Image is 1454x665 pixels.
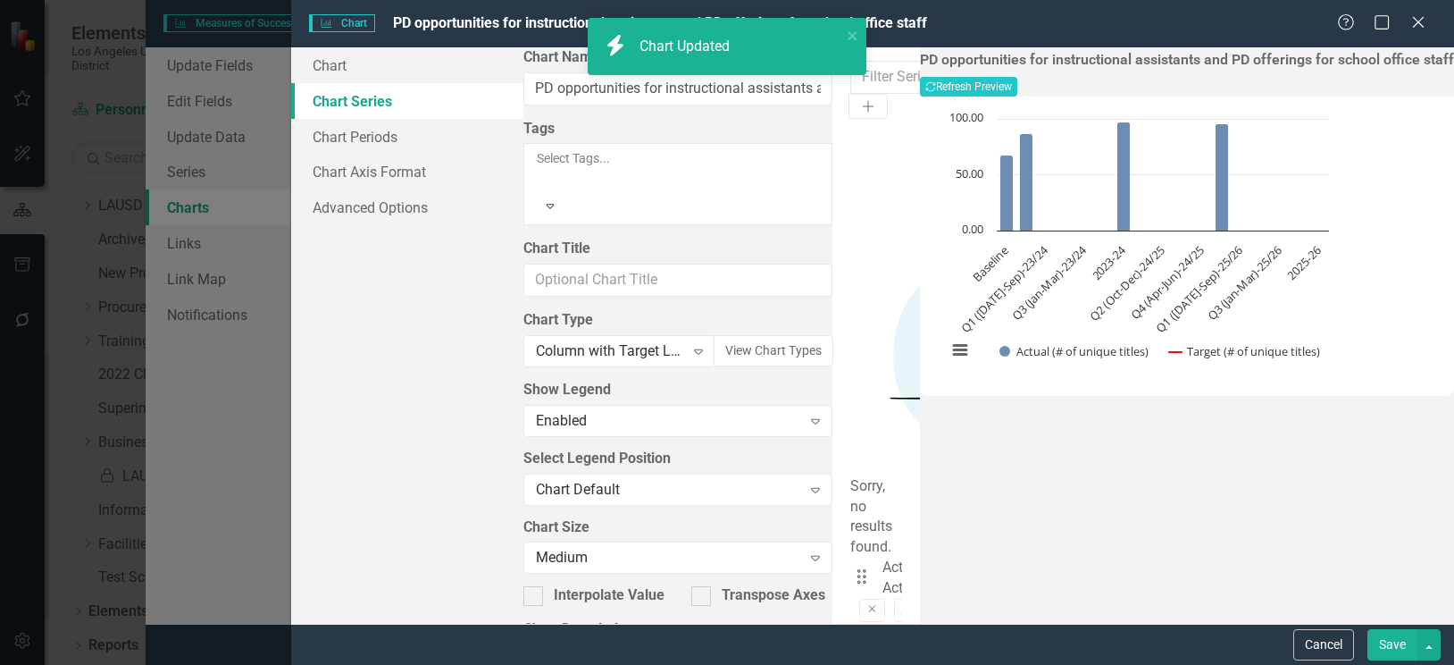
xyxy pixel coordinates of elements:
text: Q4 (Apr-Jun)-24/25 [1127,242,1207,323]
text: 2025-26 [1283,242,1324,282]
div: Medium [536,548,801,568]
label: Chart Type [523,310,832,331]
path: Baseline, 68. Actual (# of unique titles). [1000,156,1014,231]
button: Show Actual (# of unique titles) [999,343,1149,359]
button: Show Target (# of unique titles) [1169,343,1321,359]
div: Chart. Highcharts interactive chart. [938,110,1436,378]
label: Chart Size [523,518,832,538]
path: 2024-25, 96. Actual (# of unique titles). [1216,124,1229,231]
img: No results found [850,119,1386,476]
div: Chart Updated [639,37,734,57]
button: close [847,25,859,46]
text: 0.00 [962,221,983,237]
h3: PD opportunities for instructional assistants and PD offerings for school office staff [920,52,1454,68]
text: Q2 (Oct-Dec)-24/25 [1086,242,1168,324]
text: 2023-24 [1089,242,1130,283]
path: 2022-23, 87. Actual (# of unique titles). [1020,134,1033,231]
label: Chart Description [523,619,832,640]
div: Sorry, no results found. [850,476,902,558]
label: Show Legend [523,380,832,400]
div: Transpose Axes [722,585,825,606]
div: Column with Target Line [536,341,684,362]
label: Chart Title [523,239,832,259]
div: Interpolate Values [554,585,672,606]
text: Q3 (Jan-Mar)-23/24 [1008,242,1090,324]
div: Select Tags... [537,149,819,167]
text: Q3 (Jan-Mar)-25/26 [1204,242,1285,324]
span: Chart [309,14,375,32]
button: Refresh Preview [920,77,1017,97]
path: 2023-24, 97. Actual (# of unique titles). [1117,122,1131,231]
text: 100.00 [949,109,983,125]
input: Optional Chart Title [523,264,832,297]
button: Save [1367,629,1417,661]
label: Tags [523,119,832,139]
button: View chart menu, Chart [948,338,973,363]
text: Q1 ([DATE]-Sep)-23/24 [957,242,1051,336]
label: Select Legend Position [523,449,832,469]
a: Chart [291,47,523,83]
input: Filter Series... [850,61,984,94]
text: Baseline [969,242,1011,284]
span: PD opportunities for instructional assistants and PD offerings for school office staff [393,14,927,31]
g: Actual (# of unique titles), series 1 of 2. Bar series with 17 bars. [1000,119,1321,231]
div: Target (# of unique titles) [882,622,902,643]
text: Q1 ([DATE]-Sep)-25/26 [1153,242,1247,336]
button: View Chart Types [714,335,833,366]
a: Chart Series [291,83,523,119]
div: Actual (# of unique titles) [882,558,902,578]
div: Enabled [536,410,801,431]
a: Advanced Options [291,189,523,225]
a: Chart Axis Format [291,154,523,189]
a: Chart Periods [291,119,523,155]
div: Chart Default [536,479,801,500]
label: Chart Name [523,47,832,68]
button: Cancel [1293,629,1354,661]
div: Actual (# of unique titles) [882,578,902,599]
svg: Interactive chart [938,110,1338,378]
text: 50.00 [956,165,983,181]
